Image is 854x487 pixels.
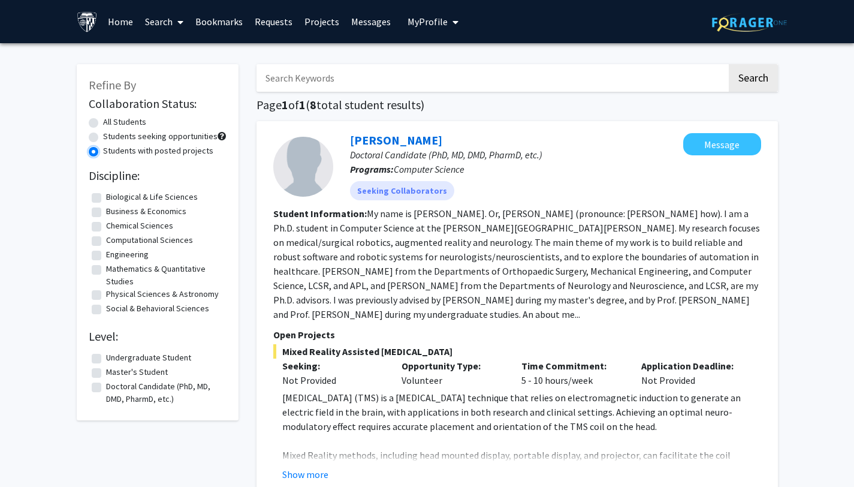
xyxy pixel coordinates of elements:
[282,392,741,432] span: [MEDICAL_DATA] (TMS) is a [MEDICAL_DATA] technique that relies on electromagnetic induction to ge...
[106,263,224,288] label: Mathematics & Quantitative Studies
[408,16,448,28] span: My Profile
[712,13,787,32] img: ForagerOne Logo
[299,97,306,112] span: 1
[345,1,397,43] a: Messages
[310,97,316,112] span: 8
[282,359,384,373] p: Seeking:
[641,359,743,373] p: Application Deadline:
[106,234,193,246] label: Computational Sciences
[273,329,335,341] span: Open Projects
[9,433,51,478] iframe: Chat
[89,169,227,183] h2: Discipline:
[273,208,367,220] b: Student Information:
[350,181,454,200] mat-chip: Seeking Collaborators
[350,133,442,148] a: [PERSON_NAME]
[683,133,761,155] button: Message Yihao Liu
[282,373,384,387] div: Not Provided
[106,191,198,203] label: Biological & Life Sciences
[106,302,209,315] label: Social & Behavioral Sciences
[106,288,219,300] label: Physical Sciences & Astronomy
[394,163,464,175] span: Computer Science
[729,64,778,92] button: Search
[402,359,503,373] p: Opportunity Type:
[106,248,149,261] label: Engineering
[256,64,727,92] input: Search Keywords
[102,1,139,43] a: Home
[298,1,345,43] a: Projects
[89,97,227,111] h2: Collaboration Status:
[249,1,298,43] a: Requests
[273,344,761,359] span: Mixed Reality Assisted [MEDICAL_DATA]
[256,98,778,112] h1: Page of ( total student results)
[106,220,173,232] label: Chemical Sciences
[189,1,249,43] a: Bookmarks
[139,1,189,43] a: Search
[350,163,394,175] b: Programs:
[103,145,213,157] label: Students with posted projects
[103,130,218,143] label: Students seeking opportunities
[89,77,136,92] span: Refine By
[273,208,760,320] fg-read-more: My name is [PERSON_NAME]. Or, [PERSON_NAME] (pronounce: [PERSON_NAME] how). I am a Ph.D. student ...
[632,359,752,387] div: Not Provided
[512,359,632,387] div: 5 - 10 hours/week
[521,359,623,373] p: Time Commitment:
[282,448,761,477] p: Mixed Reality methods, including head mounted display, portable display, and projector, can facil...
[350,149,542,161] span: Doctoral Candidate (PhD, MD, DMD, PharmD, etc.)
[106,205,186,218] label: Business & Economics
[106,380,224,405] label: Doctoral Candidate (PhD, MD, DMD, PharmD, etc.)
[103,116,146,128] label: All Students
[106,366,168,378] label: Master's Student
[106,351,191,364] label: Undergraduate Student
[393,359,512,387] div: Volunteer
[89,329,227,344] h2: Level:
[282,97,288,112] span: 1
[77,11,98,32] img: Johns Hopkins University Logo
[282,467,328,482] button: Show more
